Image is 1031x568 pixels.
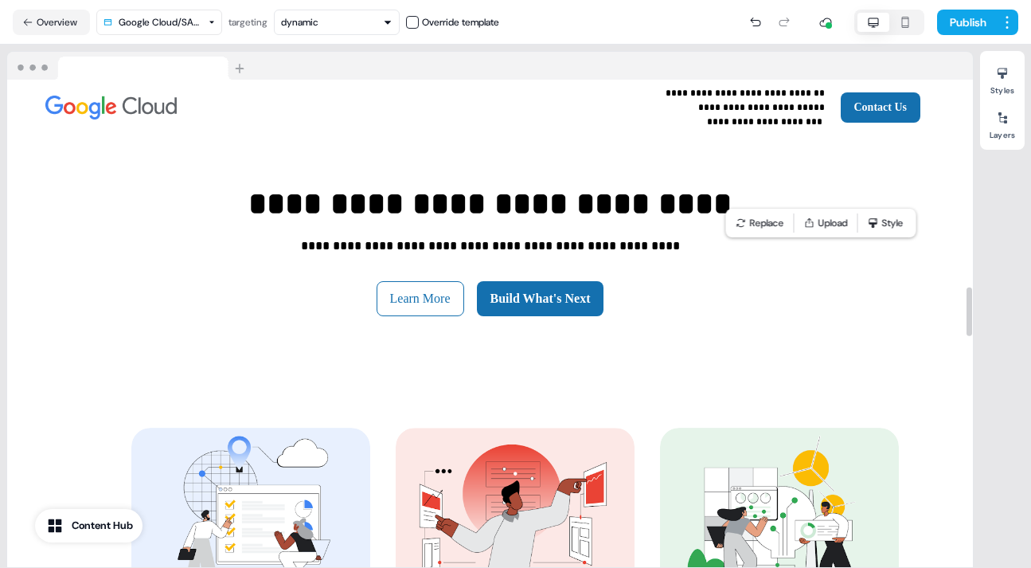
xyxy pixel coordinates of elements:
img: Image [45,96,177,119]
button: Overview [13,10,90,35]
div: Image [45,96,308,119]
button: Replace [729,212,791,234]
button: Contact Us [841,92,921,123]
button: Publish [937,10,996,35]
button: Learn More [377,281,464,316]
button: Styles [980,61,1025,96]
button: Build What's Next [477,281,604,316]
div: dynamic [281,14,318,30]
button: Layers [980,105,1025,140]
div: Google Cloud/SAP/Rise v2.2 [119,14,202,30]
button: Upload [798,212,854,234]
button: Content Hub [35,509,143,543]
img: Browser topbar [7,52,252,80]
button: dynamic [274,10,400,35]
div: Override template [422,14,499,30]
div: Content Hub [72,518,133,534]
button: Style [861,212,913,234]
div: Learn MoreBuild What's Next [377,281,604,316]
div: targeting [228,14,268,30]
